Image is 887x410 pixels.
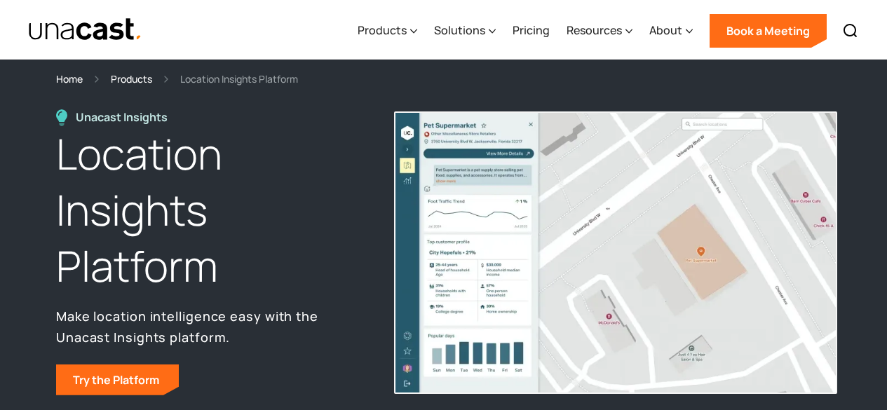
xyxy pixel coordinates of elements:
[111,71,152,87] a: Products
[513,2,550,60] a: Pricing
[28,18,142,42] a: home
[56,306,366,348] p: Make location intelligence easy with the Unacast Insights platform.
[842,22,859,39] img: Search icon
[434,22,485,39] div: Solutions
[28,18,142,42] img: Unacast text logo
[56,71,83,87] a: Home
[56,126,366,294] h1: Location Insights Platform
[649,22,682,39] div: About
[710,14,827,48] a: Book a Meeting
[358,2,417,60] div: Products
[76,109,175,125] div: Unacast Insights
[567,2,632,60] div: Resources
[434,2,496,60] div: Solutions
[56,109,67,126] img: Location Insights Platform icon
[56,364,179,395] a: Try the Platform
[649,2,693,60] div: About
[567,22,622,39] div: Resources
[358,22,407,39] div: Products
[180,71,298,87] div: Location Insights Platform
